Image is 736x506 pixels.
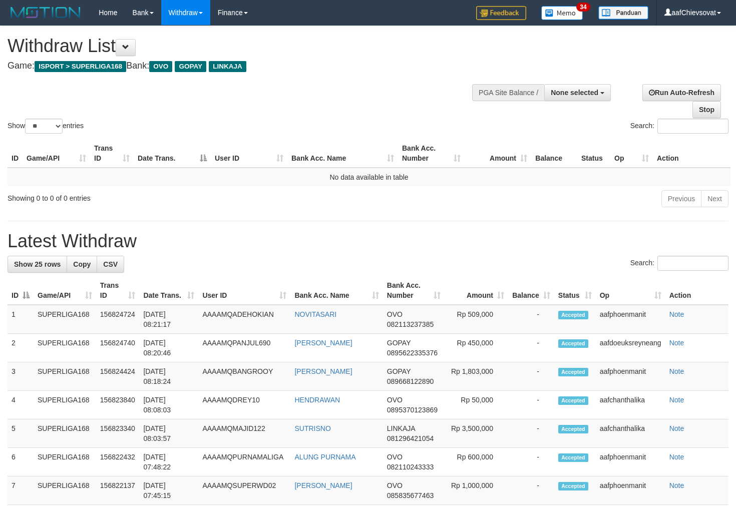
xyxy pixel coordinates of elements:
[445,305,508,334] td: Rp 509,000
[653,139,730,168] th: Action
[558,482,588,490] span: Accepted
[551,89,598,97] span: None selected
[96,334,140,362] td: 156824740
[596,362,665,391] td: aafphoenmanit
[96,276,140,305] th: Trans ID: activate to sort column ascending
[34,362,96,391] td: SUPERLIGA168
[294,481,352,489] a: [PERSON_NAME]
[596,334,665,362] td: aafdoeuksreyneang
[701,190,728,207] a: Next
[508,305,554,334] td: -
[445,362,508,391] td: Rp 1,803,000
[669,481,684,489] a: Note
[294,310,336,318] a: NOVITASARI
[8,419,34,448] td: 5
[669,339,684,347] a: Note
[139,419,198,448] td: [DATE] 08:03:57
[139,276,198,305] th: Date Trans.: activate to sort column ascending
[508,448,554,476] td: -
[669,396,684,404] a: Note
[8,168,730,186] td: No data available in table
[96,391,140,419] td: 156823840
[387,434,434,442] span: Copy 081296421054 to clipboard
[25,119,63,134] select: Showentries
[287,139,398,168] th: Bank Acc. Name: activate to sort column ascending
[445,419,508,448] td: Rp 3,500,000
[387,396,403,404] span: OVO
[35,61,126,72] span: ISPORT > SUPERLIGA168
[8,476,34,505] td: 7
[139,476,198,505] td: [DATE] 07:45:15
[8,391,34,419] td: 4
[198,391,290,419] td: AAAAMQDREY10
[34,419,96,448] td: SUPERLIGA168
[8,139,23,168] th: ID
[73,260,91,268] span: Copy
[387,424,415,432] span: LINKAJA
[577,139,610,168] th: Status
[558,368,588,376] span: Accepted
[661,190,701,207] a: Previous
[23,139,90,168] th: Game/API: activate to sort column ascending
[472,84,544,101] div: PGA Site Balance /
[554,276,596,305] th: Status: activate to sort column ascending
[198,276,290,305] th: User ID: activate to sort column ascending
[8,448,34,476] td: 6
[294,396,340,404] a: HENDRAWAN
[541,6,583,20] img: Button%20Memo.svg
[445,391,508,419] td: Rp 50,000
[294,453,355,461] a: ALUNG PURNAMA
[576,3,590,12] span: 34
[8,119,84,134] label: Show entries
[34,334,96,362] td: SUPERLIGA168
[8,362,34,391] td: 3
[198,419,290,448] td: AAAAMQMAJID122
[175,61,206,72] span: GOPAY
[8,305,34,334] td: 1
[508,334,554,362] td: -
[596,448,665,476] td: aafphoenmanit
[209,61,246,72] span: LINKAJA
[387,481,403,489] span: OVO
[531,139,577,168] th: Balance
[657,119,728,134] input: Search:
[387,463,434,471] span: Copy 082110243333 to clipboard
[198,476,290,505] td: AAAAMQSUPERWD02
[558,396,588,405] span: Accepted
[665,276,728,305] th: Action
[476,6,526,20] img: Feedback.jpg
[630,119,728,134] label: Search:
[8,276,34,305] th: ID: activate to sort column descending
[387,367,411,375] span: GOPAY
[34,276,96,305] th: Game/API: activate to sort column ascending
[596,391,665,419] td: aafchanthalika
[398,139,465,168] th: Bank Acc. Number: activate to sort column ascending
[596,276,665,305] th: Op: activate to sort column ascending
[67,256,97,273] a: Copy
[8,256,67,273] a: Show 25 rows
[198,305,290,334] td: AAAAMQADEHOKIAN
[508,362,554,391] td: -
[387,453,403,461] span: OVO
[8,61,481,71] h4: Game: Bank:
[34,391,96,419] td: SUPERLIGA168
[465,139,531,168] th: Amount: activate to sort column ascending
[387,339,411,347] span: GOPAY
[669,310,684,318] a: Note
[642,84,721,101] a: Run Auto-Refresh
[596,476,665,505] td: aafphoenmanit
[445,448,508,476] td: Rp 600,000
[198,362,290,391] td: AAAAMQBANGROOY
[90,139,134,168] th: Trans ID: activate to sort column ascending
[149,61,172,72] span: OVO
[383,276,445,305] th: Bank Acc. Number: activate to sort column ascending
[8,334,34,362] td: 2
[198,334,290,362] td: AAAAMQPANJUL690
[508,391,554,419] td: -
[387,310,403,318] span: OVO
[692,101,721,118] a: Stop
[294,424,330,432] a: SUTRISNO
[294,339,352,347] a: [PERSON_NAME]
[508,276,554,305] th: Balance: activate to sort column ascending
[610,139,653,168] th: Op: activate to sort column ascending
